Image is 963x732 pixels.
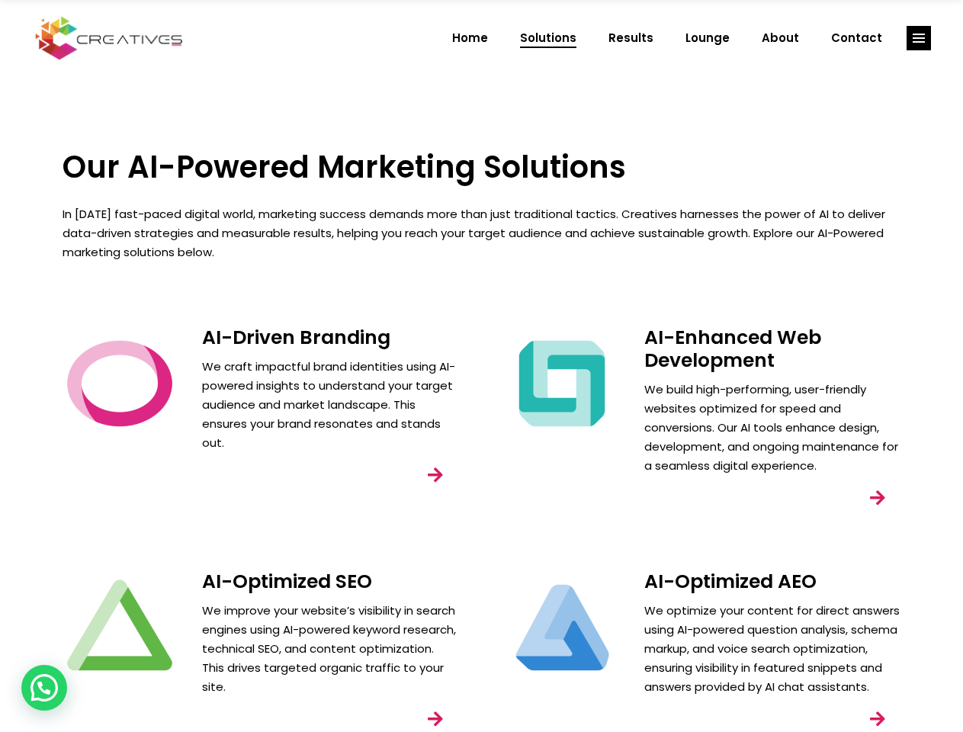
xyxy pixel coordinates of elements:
[63,204,901,262] p: In [DATE] fast-paced digital world, marketing success demands more than just traditional tactics....
[202,568,372,595] a: AI-Optimized SEO
[504,18,592,58] a: Solutions
[907,26,931,50] a: link
[608,18,653,58] span: Results
[592,18,669,58] a: Results
[815,18,898,58] a: Contact
[21,665,67,711] div: WhatsApp contact
[762,18,799,58] span: About
[436,18,504,58] a: Home
[63,570,177,685] img: Creatives | Solutions
[520,18,576,58] span: Solutions
[669,18,746,58] a: Lounge
[644,324,821,374] a: AI-Enhanced Web Development
[505,570,619,685] img: Creatives | Solutions
[644,601,901,696] p: We optimize your content for direct answers using AI-powered question analysis, schema markup, an...
[32,14,186,62] img: Creatives
[644,568,817,595] a: AI-Optimized AEO
[856,477,899,519] a: link
[746,18,815,58] a: About
[414,454,457,496] a: link
[202,357,459,452] p: We craft impactful brand identities using AI-powered insights to understand your target audience ...
[202,601,459,696] p: We improve your website’s visibility in search engines using AI-powered keyword research, technic...
[644,380,901,475] p: We build high-performing, user-friendly websites optimized for speed and conversions. Our AI tool...
[63,149,901,185] h3: Our AI-Powered Marketing Solutions
[505,326,619,441] img: Creatives | Solutions
[831,18,882,58] span: Contact
[63,326,177,441] img: Creatives | Solutions
[685,18,730,58] span: Lounge
[452,18,488,58] span: Home
[202,324,390,351] a: AI-Driven Branding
